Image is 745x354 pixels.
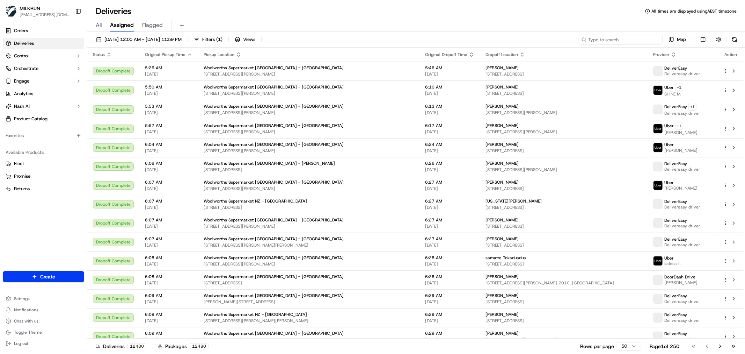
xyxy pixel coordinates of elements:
span: [STREET_ADDRESS] [485,71,642,77]
button: Settings [3,294,84,304]
span: Chat with us! [14,318,39,324]
span: [DATE] [425,91,474,96]
span: Log out [14,341,28,346]
span: Delivereasy driver [664,71,700,77]
span: [PERSON_NAME] [485,123,519,128]
button: Control [3,50,84,62]
img: uber-new-logo.jpeg [653,143,663,152]
span: Pickup Location [204,52,234,57]
span: [STREET_ADDRESS][PERSON_NAME] [204,261,414,267]
button: +1 [675,84,683,91]
span: Control [14,53,29,59]
span: [PERSON_NAME] [485,65,519,71]
span: 5:53 AM [145,104,192,109]
button: MILKRUNMILKRUN[EMAIL_ADDRESS][DOMAIN_NAME] [3,3,72,20]
span: [DATE] 12:00 AM - [DATE] 11:59 PM [104,36,182,43]
span: DeliverEasy [664,312,687,318]
span: Delivereasy driver [664,204,700,210]
span: [DATE] [145,91,192,96]
span: 6:13 AM [425,104,474,109]
span: 6:10 AM [425,84,474,90]
p: Rows per page [580,343,614,350]
span: [STREET_ADDRESS] [485,91,642,96]
a: Deliveries [3,38,84,49]
span: All [96,21,102,29]
span: DeliverEasy [664,293,687,299]
button: Orchestrate [3,63,84,74]
div: Deliveries [96,343,146,350]
span: Delivereasy driver [664,111,700,116]
span: [DATE] [145,261,192,267]
div: Packages [158,343,209,350]
span: Delivereasy driver [664,337,700,342]
button: Promise [3,171,84,182]
span: Status [93,52,105,57]
span: [US_STATE][PERSON_NAME] [485,198,542,204]
span: Deliveries [14,40,34,47]
span: [DATE] [145,186,192,191]
span: Woolworths Supermarket [GEOGRAPHIC_DATA] - [GEOGRAPHIC_DATA] [204,293,344,298]
span: 6:09 AM [145,312,192,317]
span: Woolworths Supermarket [GEOGRAPHIC_DATA] - [GEOGRAPHIC_DATA] [204,84,344,90]
button: Create [3,271,84,282]
a: Promise [6,173,81,179]
span: Original Dropoff Time [425,52,467,57]
span: Nash AI [14,103,30,109]
span: 6:27 AM [425,217,474,223]
span: Filters [202,36,222,43]
div: Page 1 of 250 [650,343,679,350]
span: Woolworths Supermarket NZ - [GEOGRAPHIC_DATA] [204,198,307,204]
span: Fleet [14,161,24,167]
span: Delivereasy driver [664,318,700,323]
span: Views [243,36,255,43]
span: Woolworths Supermarket [GEOGRAPHIC_DATA] - [GEOGRAPHIC_DATA] [204,104,344,109]
span: [DATE] [425,129,474,135]
span: Delivereasy driver [664,299,700,304]
span: ( 1 ) [216,36,222,43]
span: [STREET_ADDRESS] [485,186,642,191]
span: Provider [653,52,670,57]
button: [EMAIL_ADDRESS][DOMAIN_NAME] [20,12,70,17]
span: MILKRUN [20,5,40,12]
span: Uber [664,123,674,129]
button: Returns [3,183,84,194]
span: [STREET_ADDRESS][PERSON_NAME] [485,337,642,342]
button: Fleet [3,158,84,169]
span: Analytics [14,91,33,97]
span: [STREET_ADDRESS][PERSON_NAME][PERSON_NAME] [204,318,414,324]
span: Woolworths Supermarket [GEOGRAPHIC_DATA] - [GEOGRAPHIC_DATA] [204,217,344,223]
span: [DATE] [145,129,192,135]
a: Analytics [3,88,84,99]
span: Assigned [110,21,134,29]
span: [DATE] [145,148,192,154]
span: [DATE] [145,242,192,248]
span: [PERSON_NAME] [664,280,697,285]
input: Type to search [579,35,663,44]
span: 6:29 AM [425,312,474,317]
span: [DATE] [145,205,192,210]
img: uber-new-logo.jpeg [653,86,663,95]
span: 6:27 AM [425,198,474,204]
span: DeliverEasy [664,104,687,109]
span: [DATE] [425,110,474,115]
span: 5:50 AM [145,84,192,90]
span: DeliverEasy [664,65,687,71]
span: [PERSON_NAME] [485,217,519,223]
div: Available Products [3,147,84,158]
button: +1 [688,103,696,111]
button: Nash AI [3,101,84,112]
span: 6:06 AM [145,161,192,166]
span: [DATE] [425,186,474,191]
span: Map [677,36,686,43]
span: 6:09 AM [145,331,192,336]
span: 6:26 AM [425,161,474,166]
span: [PERSON_NAME] [485,331,519,336]
img: uber-new-logo.jpeg [653,124,663,133]
span: [STREET_ADDRESS][PERSON_NAME] [204,129,414,135]
span: [STREET_ADDRESS] [485,242,642,248]
span: [DATE] [425,242,474,248]
img: MILKRUN [6,6,17,17]
span: Original Pickup Time [145,52,185,57]
span: DeliverEasy [664,236,687,242]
